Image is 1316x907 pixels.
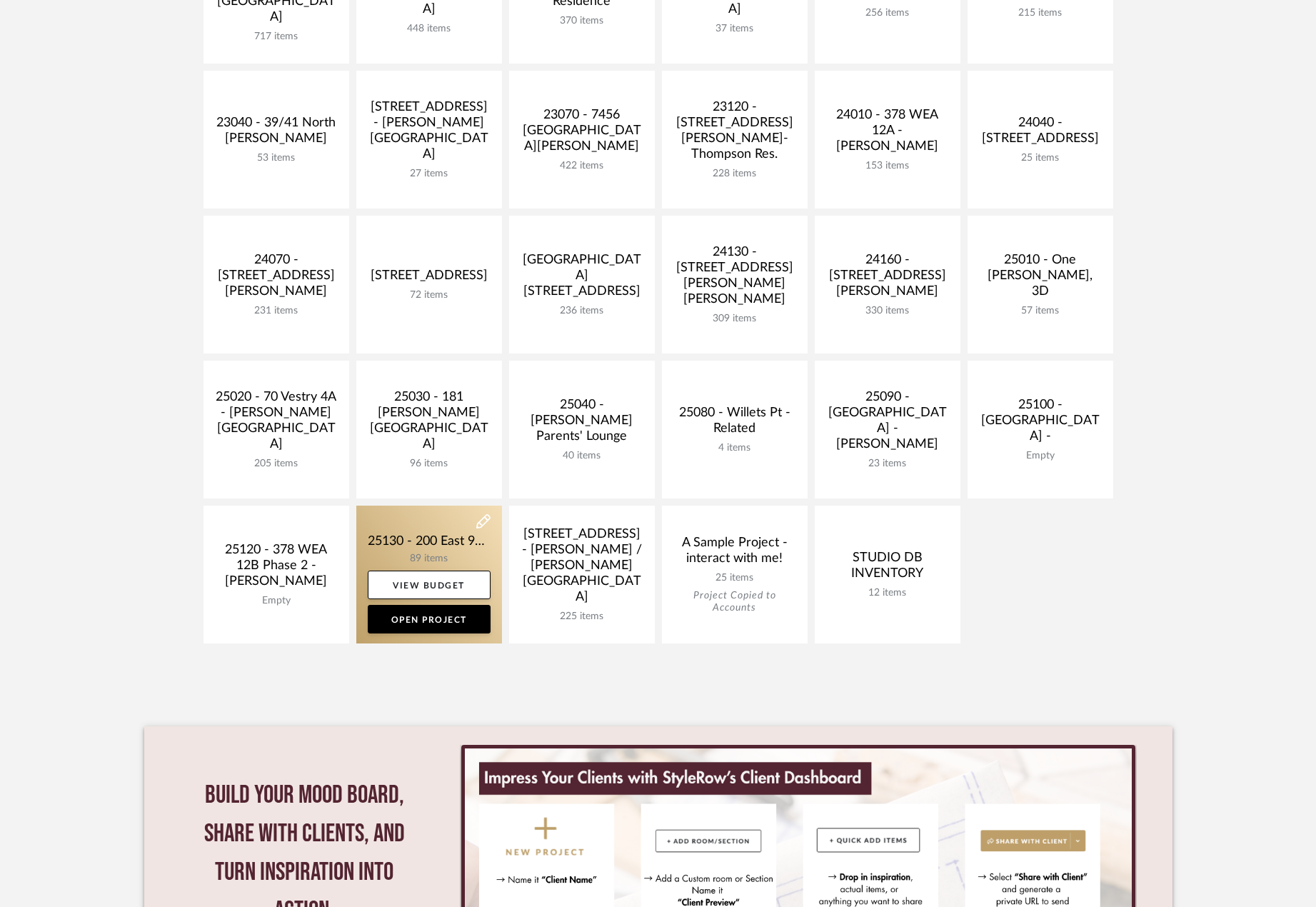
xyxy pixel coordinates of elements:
div: A Sample Project - interact with me! [673,535,796,572]
div: 25010 - One [PERSON_NAME], 3D [979,252,1102,305]
div: 12 items [826,587,949,599]
div: STUDIO DB INVENTORY [826,550,949,587]
div: 53 items [215,152,338,164]
div: 25030 - 181 [PERSON_NAME][GEOGRAPHIC_DATA] [368,389,491,458]
div: 330 items [826,305,949,317]
div: 23 items [826,458,949,470]
div: 25090 - [GEOGRAPHIC_DATA] - [PERSON_NAME] [826,389,949,458]
div: 24160 - [STREET_ADDRESS][PERSON_NAME] [826,252,949,305]
div: Empty [215,595,338,607]
div: 309 items [673,313,796,325]
div: 153 items [826,160,949,172]
div: 25 items [673,572,796,584]
div: 205 items [215,458,338,470]
div: 25080 - Willets Pt - Related [673,405,796,442]
div: 25020 - 70 Vestry 4A - [PERSON_NAME][GEOGRAPHIC_DATA] [215,389,338,458]
div: 24040 - [STREET_ADDRESS] [979,115,1102,152]
div: 231 items [215,305,338,317]
div: 256 items [826,7,949,19]
div: 236 items [521,305,643,317]
div: 96 items [368,458,491,470]
div: Empty [979,450,1102,462]
div: 23120 - [STREET_ADDRESS][PERSON_NAME]-Thompson Res. [673,99,796,168]
div: 23070 - 7456 [GEOGRAPHIC_DATA][PERSON_NAME] [521,107,643,160]
div: 27 items [368,168,491,180]
div: 24070 - [STREET_ADDRESS][PERSON_NAME] [215,252,338,305]
div: 57 items [979,305,1102,317]
div: 225 items [521,611,643,623]
div: 370 items [521,15,643,27]
div: 422 items [521,160,643,172]
div: 25120 - 378 WEA 12B Phase 2 - [PERSON_NAME] [215,542,338,595]
div: 24130 - [STREET_ADDRESS][PERSON_NAME][PERSON_NAME] [673,244,796,313]
div: 23040 - 39/41 North [PERSON_NAME] [215,115,338,152]
div: 24010 - 378 WEA 12A - [PERSON_NAME] [826,107,949,160]
div: 25100 - [GEOGRAPHIC_DATA] - [979,397,1102,450]
div: 25040 - [PERSON_NAME] Parents' Lounge [521,397,643,450]
div: 228 items [673,168,796,180]
div: [GEOGRAPHIC_DATA][STREET_ADDRESS] [521,252,643,305]
a: Open Project [368,605,491,633]
div: 25 items [979,152,1102,164]
div: [STREET_ADDRESS] [368,268,491,289]
div: [STREET_ADDRESS] - [PERSON_NAME] / [PERSON_NAME][GEOGRAPHIC_DATA] [521,526,643,611]
a: View Budget [368,571,491,599]
div: 40 items [521,450,643,462]
div: 4 items [673,442,796,454]
div: [STREET_ADDRESS] - [PERSON_NAME][GEOGRAPHIC_DATA] [368,99,491,168]
div: 717 items [215,31,338,43]
div: 448 items [368,23,491,35]
div: 72 items [368,289,491,301]
div: 37 items [673,23,796,35]
div: 215 items [979,7,1102,19]
div: Project Copied to Accounts [673,590,796,614]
